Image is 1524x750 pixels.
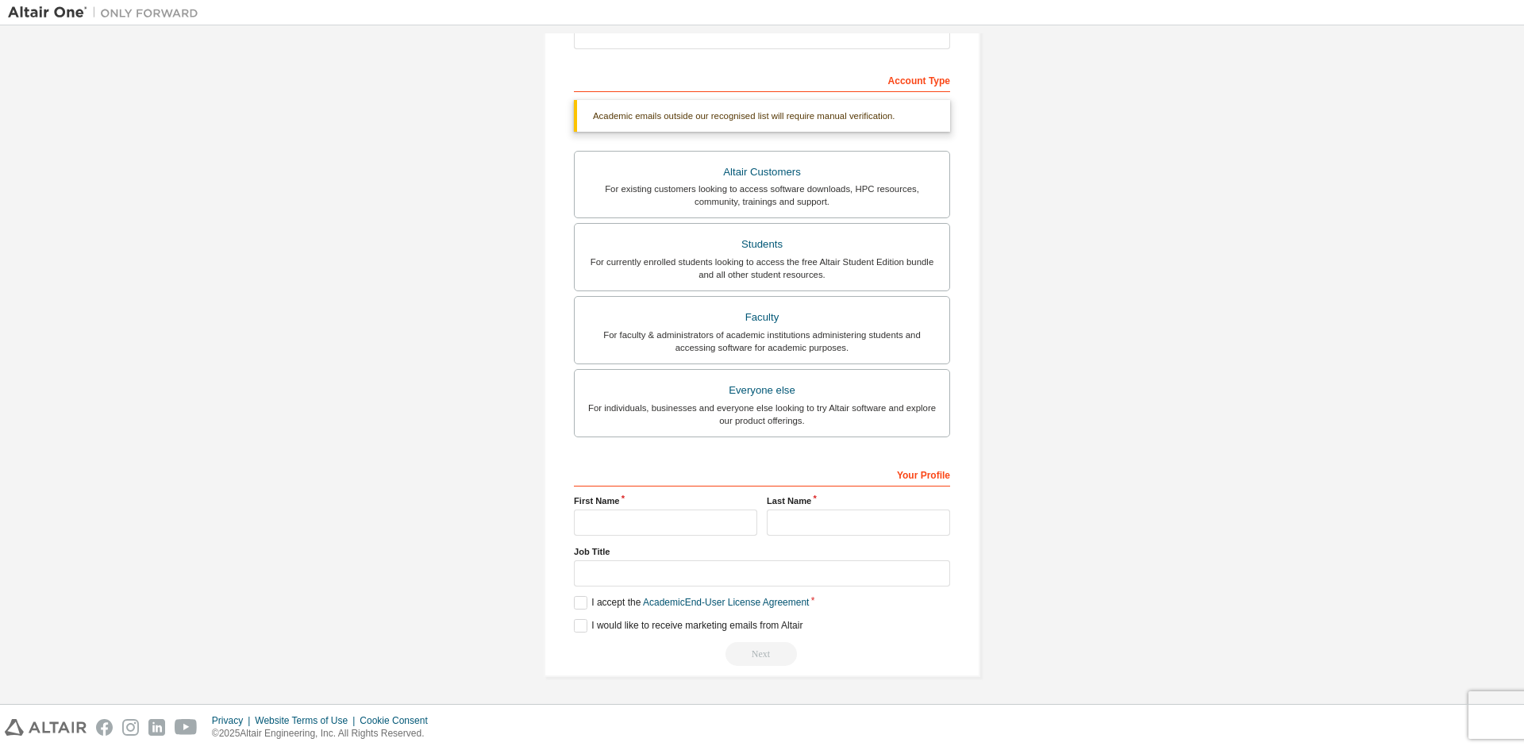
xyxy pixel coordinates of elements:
[574,494,757,507] label: First Name
[767,494,950,507] label: Last Name
[584,183,940,208] div: For existing customers looking to access software downloads, HPC resources, community, trainings ...
[584,233,940,256] div: Students
[96,719,113,736] img: facebook.svg
[574,619,802,633] label: I would like to receive marketing emails from Altair
[8,5,206,21] img: Altair One
[574,596,809,610] label: I accept the
[584,379,940,402] div: Everyone else
[643,597,809,608] a: Academic End-User License Agreement
[584,161,940,183] div: Altair Customers
[212,727,437,740] p: © 2025 Altair Engineering, Inc. All Rights Reserved.
[584,402,940,427] div: For individuals, businesses and everyone else looking to try Altair software and explore our prod...
[574,545,950,558] label: Job Title
[175,719,198,736] img: youtube.svg
[574,100,950,132] div: Academic emails outside our recognised list will require manual verification.
[574,67,950,92] div: Account Type
[5,719,87,736] img: altair_logo.svg
[584,306,940,329] div: Faculty
[148,719,165,736] img: linkedin.svg
[584,256,940,281] div: For currently enrolled students looking to access the free Altair Student Edition bundle and all ...
[574,642,950,666] div: Read and acccept EULA to continue
[212,714,255,727] div: Privacy
[360,714,437,727] div: Cookie Consent
[122,719,139,736] img: instagram.svg
[255,714,360,727] div: Website Terms of Use
[584,329,940,354] div: For faculty & administrators of academic institutions administering students and accessing softwa...
[574,461,950,487] div: Your Profile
